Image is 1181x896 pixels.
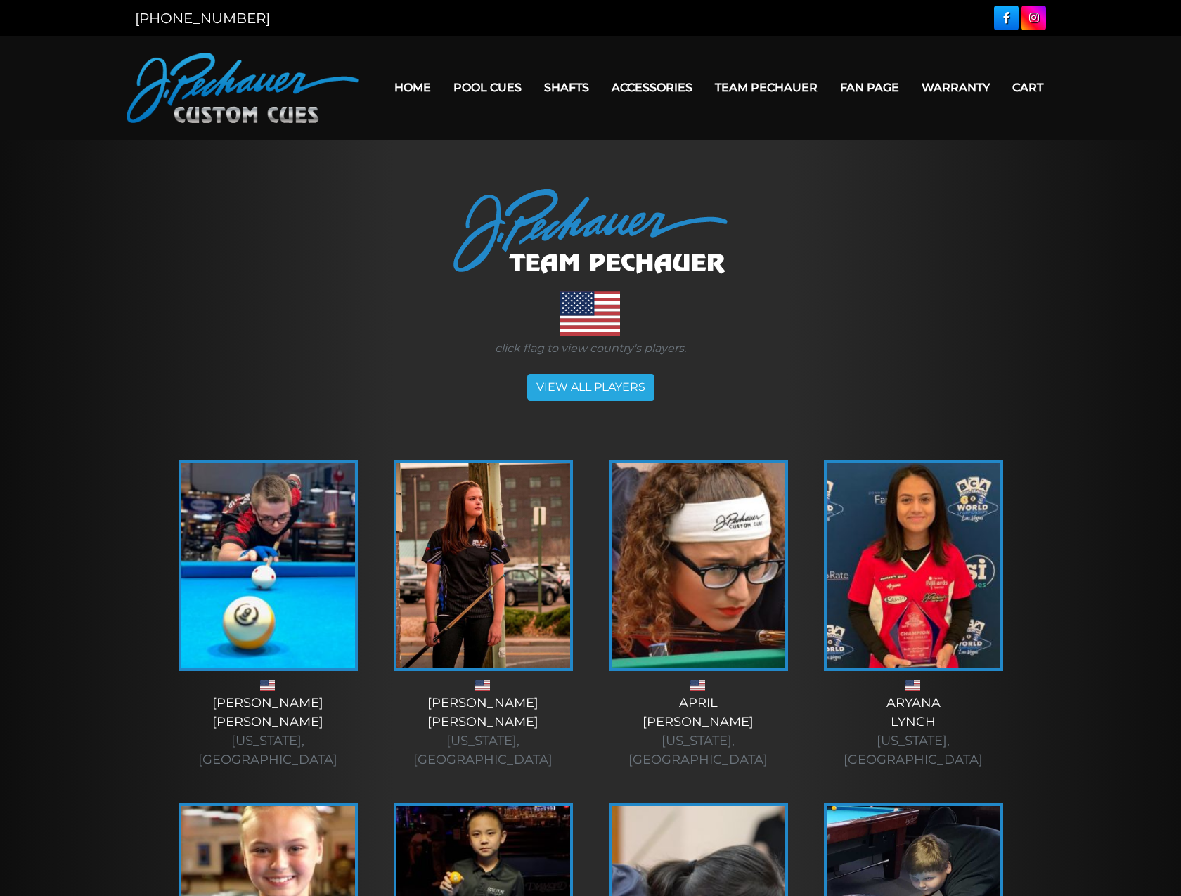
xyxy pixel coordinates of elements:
[383,70,442,105] a: Home
[442,70,533,105] a: Pool Cues
[600,70,704,105] a: Accessories
[527,374,654,401] a: VIEW ALL PLAYERS
[1001,70,1054,105] a: Cart
[174,694,361,770] div: [PERSON_NAME] [PERSON_NAME]
[612,463,785,668] img: April-225x320.jpg
[605,732,792,770] div: [US_STATE], [GEOGRAPHIC_DATA]
[827,463,1000,668] img: aryana-bca-win-2-1-e1564582366468-225x320.jpg
[820,732,1007,770] div: [US_STATE], [GEOGRAPHIC_DATA]
[910,70,1001,105] a: Warranty
[820,694,1007,770] div: Aryana Lynch
[127,53,359,123] img: Pechauer Custom Cues
[533,70,600,105] a: Shafts
[181,463,355,668] img: alex-bryant-225x320.jpg
[135,10,270,27] a: [PHONE_NUMBER]
[704,70,829,105] a: Team Pechauer
[829,70,910,105] a: Fan Page
[605,694,792,770] div: April [PERSON_NAME]
[389,732,576,770] div: [US_STATE], [GEOGRAPHIC_DATA]
[174,732,361,770] div: [US_STATE], [GEOGRAPHIC_DATA]
[396,463,570,668] img: amanda-c-1-e1555337534391.jpg
[495,342,686,355] i: click flag to view country's players.
[174,460,361,770] a: [PERSON_NAME][PERSON_NAME] [US_STATE], [GEOGRAPHIC_DATA]
[820,460,1007,770] a: AryanaLynch [US_STATE], [GEOGRAPHIC_DATA]
[605,460,792,770] a: April[PERSON_NAME] [US_STATE], [GEOGRAPHIC_DATA]
[389,460,576,770] a: [PERSON_NAME][PERSON_NAME] [US_STATE], [GEOGRAPHIC_DATA]
[389,694,576,770] div: [PERSON_NAME] [PERSON_NAME]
